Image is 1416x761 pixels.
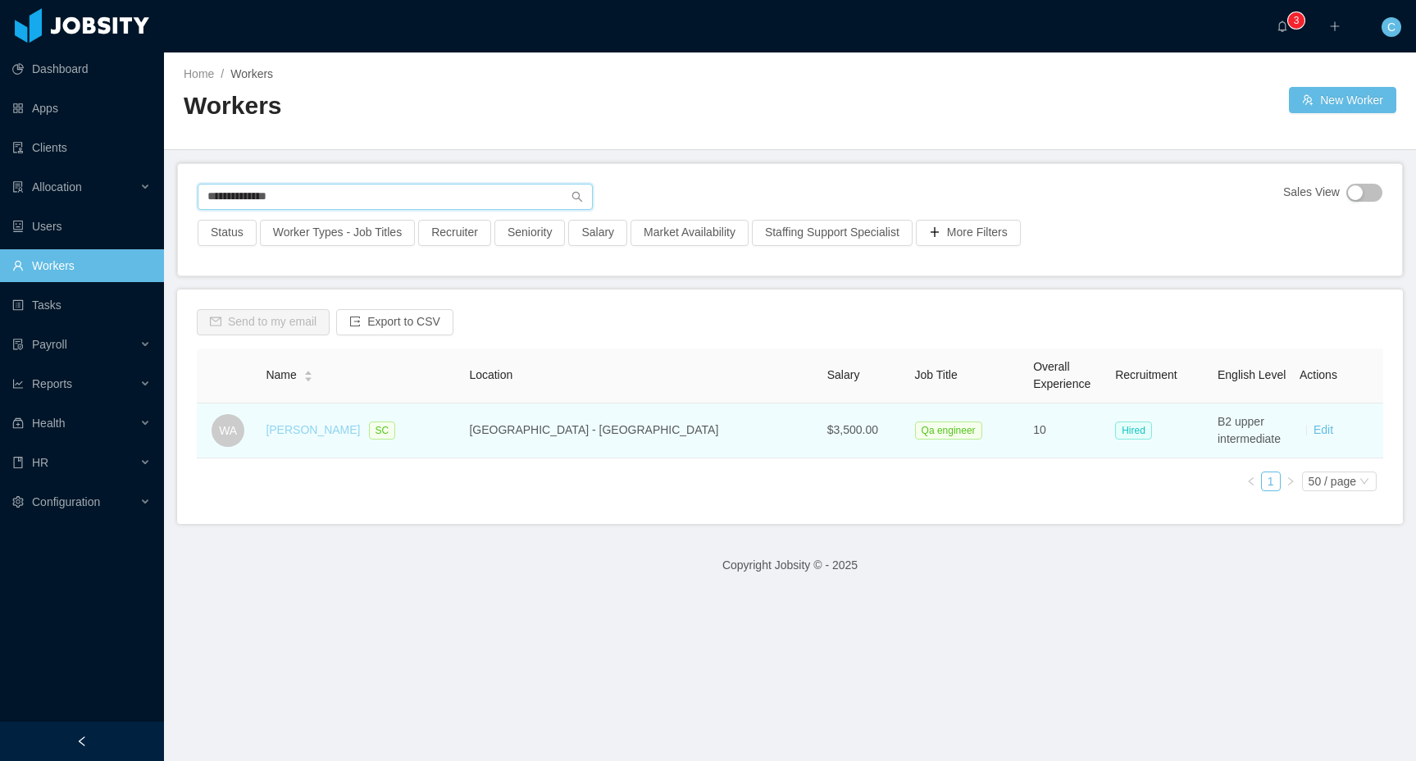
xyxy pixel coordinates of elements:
a: Edit [1314,423,1333,436]
div: 50 / page [1309,472,1356,490]
span: Configuration [32,495,100,508]
span: Location [469,368,512,381]
a: icon: profileTasks [12,289,151,321]
li: Previous Page [1241,472,1261,491]
span: Qa engineer [915,422,982,440]
span: Hired [1115,422,1152,440]
i: icon: caret-down [303,375,312,380]
span: / [221,67,224,80]
td: [GEOGRAPHIC_DATA] - [GEOGRAPHIC_DATA] [462,403,820,458]
i: icon: down [1359,476,1369,488]
a: Home [184,67,214,80]
span: $3,500.00 [827,423,878,436]
span: Name [266,367,296,384]
span: Reports [32,377,72,390]
i: icon: setting [12,496,24,508]
div: Sort [303,368,313,380]
span: Payroll [32,338,67,351]
a: icon: appstoreApps [12,92,151,125]
span: Health [32,417,65,430]
i: icon: solution [12,181,24,193]
td: 10 [1027,403,1109,458]
span: SC [369,422,396,440]
i: icon: right [1286,476,1295,486]
span: Recruitment [1115,368,1177,381]
li: 1 [1261,472,1281,491]
a: Hired [1115,423,1159,436]
i: icon: line-chart [12,378,24,390]
i: icon: search [571,191,583,203]
footer: Copyright Jobsity © - 2025 [164,537,1416,594]
p: 3 [1294,12,1300,29]
a: [PERSON_NAME] [266,423,360,436]
button: Seniority [494,220,565,246]
i: icon: file-protect [12,339,24,350]
button: icon: usergroup-addNew Worker [1289,87,1396,113]
span: Workers [230,67,273,80]
a: 1 [1262,472,1280,490]
a: icon: pie-chartDashboard [12,52,151,85]
li: Next Page [1281,472,1300,491]
span: Actions [1300,368,1337,381]
button: Staffing Support Specialist [752,220,913,246]
span: English Level [1218,368,1286,381]
i: icon: bell [1277,21,1288,32]
td: B2 upper intermediate [1211,403,1293,458]
i: icon: medicine-box [12,417,24,429]
i: icon: book [12,457,24,468]
h2: Workers [184,89,790,123]
button: Status [198,220,257,246]
span: Sales View [1283,184,1340,202]
button: Market Availability [631,220,749,246]
sup: 3 [1288,12,1304,29]
span: WA [219,414,237,447]
i: icon: left [1246,476,1256,486]
button: Recruiter [418,220,491,246]
i: icon: caret-up [303,369,312,374]
a: icon: auditClients [12,131,151,164]
span: Overall Experience [1033,360,1090,390]
button: icon: plusMore Filters [916,220,1021,246]
i: icon: plus [1329,21,1341,32]
button: Salary [568,220,627,246]
a: icon: userWorkers [12,249,151,282]
button: icon: exportExport to CSV [336,309,453,335]
span: Job Title [915,368,958,381]
button: Worker Types - Job Titles [260,220,415,246]
span: Salary [827,368,860,381]
span: Allocation [32,180,82,194]
a: icon: robotUsers [12,210,151,243]
span: C [1387,17,1396,37]
span: HR [32,456,48,469]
